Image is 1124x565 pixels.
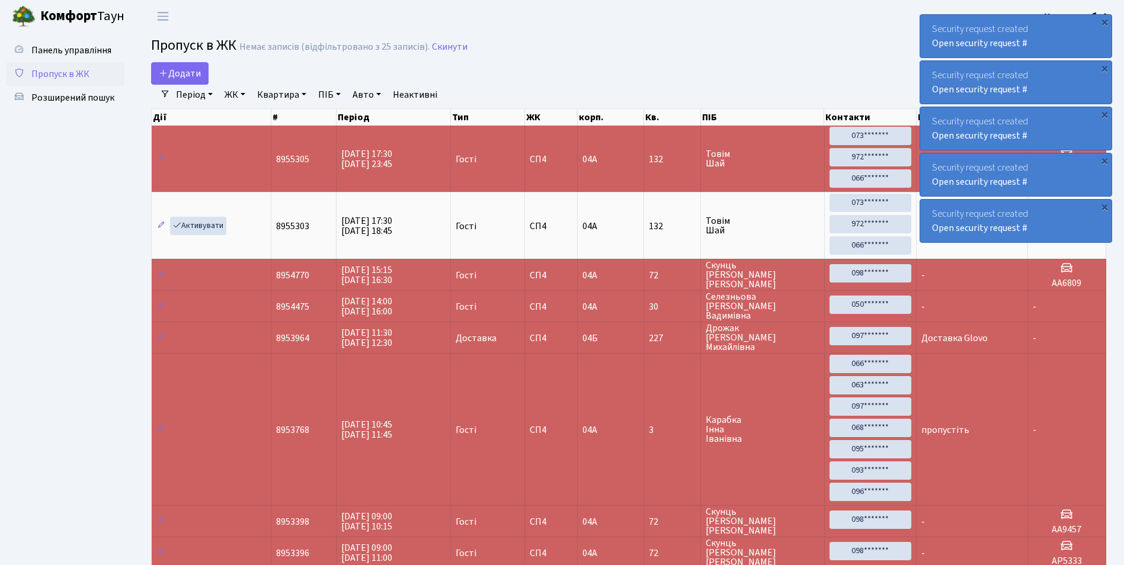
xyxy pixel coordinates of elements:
a: Активувати [170,217,226,235]
div: × [1099,62,1110,74]
a: Неактивні [388,85,442,105]
span: 8954770 [276,269,309,282]
div: × [1099,16,1110,28]
a: Період [171,85,217,105]
span: Гості [456,517,476,527]
span: [DATE] 09:00 [DATE] 11:00 [341,541,392,564]
div: Security request created [920,200,1112,242]
span: пропустіть [921,423,969,436]
a: Open security request # [932,129,1027,142]
span: 04А [582,153,597,166]
div: × [1099,155,1110,166]
span: Селезньова [PERSON_NAME] Вадимівна [706,292,819,320]
th: ЖК [525,109,578,126]
th: # [271,109,337,126]
b: Комфорт [40,7,97,25]
div: × [1099,201,1110,213]
button: Переключити навігацію [148,7,178,26]
span: 227 [649,333,696,343]
span: 04А [582,220,597,233]
span: 8955305 [276,153,309,166]
span: [DATE] 14:00 [DATE] 16:00 [341,295,392,318]
span: 8953398 [276,515,309,528]
span: СП4 [530,425,573,435]
span: [DATE] 10:45 [DATE] 11:45 [341,418,392,441]
span: Доставка [456,333,497,343]
div: Security request created [920,61,1112,104]
span: 132 [649,221,696,231]
span: СП4 [530,271,573,280]
span: 3 [649,425,696,435]
a: Open security request # [932,37,1027,50]
th: Кв. [644,109,702,126]
span: [DATE] 17:30 [DATE] 18:45 [341,214,392,237]
span: 04А [582,423,597,436]
span: Пропуск в ЖК [31,68,89,81]
a: Квартира [252,85,311,105]
th: Дії [152,109,271,126]
div: Security request created [920,15,1112,57]
span: Панель управління [31,44,111,57]
span: 30 [649,302,696,312]
span: [DATE] 15:15 [DATE] 16:30 [341,264,392,287]
a: Open security request # [932,221,1027,235]
span: 8953768 [276,423,309,436]
span: СП4 [530,517,573,527]
span: Гості [456,548,476,558]
h5: АА6809 [1033,278,1101,289]
span: Скунць [PERSON_NAME] [PERSON_NAME] [706,261,819,289]
span: 8954475 [276,300,309,313]
th: Контакти [824,109,916,126]
span: - [1033,300,1036,313]
th: ПІБ [701,109,824,126]
span: Карабка Інна Іванівна [706,415,819,444]
h5: АА9457 [1033,524,1101,535]
span: Додати [159,67,201,80]
span: Товім Шай [706,216,819,235]
a: Open security request # [932,83,1027,96]
span: [DATE] 09:00 [DATE] 10:15 [341,510,392,533]
span: Дрожак [PERSON_NAME] Михайлівна [706,323,819,352]
a: Авто [348,85,386,105]
div: × [1099,108,1110,120]
a: Скинути [432,41,467,53]
a: Панель управління [6,38,124,62]
span: 04Б [582,332,598,345]
span: 04А [582,547,597,560]
span: 8953964 [276,332,309,345]
span: Таун [40,7,124,27]
th: Тип [451,109,524,126]
span: Гості [456,155,476,164]
span: Товім Шай [706,149,819,168]
span: [DATE] 17:30 [DATE] 23:45 [341,147,392,171]
th: корп. [578,109,643,126]
span: 132 [649,155,696,164]
th: Період [337,109,451,126]
span: 72 [649,271,696,280]
span: - [921,300,925,313]
span: 8955303 [276,220,309,233]
span: СП4 [530,548,573,558]
a: Додати [151,62,209,85]
span: - [1033,423,1036,436]
span: 04А [582,300,597,313]
span: Гості [456,271,476,280]
span: - [921,269,925,282]
div: Security request created [920,107,1112,150]
th: Ком. [917,109,1028,126]
span: Гості [456,425,476,435]
span: [DATE] 11:30 [DATE] 12:30 [341,326,392,349]
span: - [1033,332,1036,345]
span: Скунць [PERSON_NAME] [PERSON_NAME] [706,507,819,535]
span: СП4 [530,221,573,231]
span: СП4 [530,333,573,343]
a: Open security request # [932,175,1027,188]
span: 72 [649,548,696,558]
span: - [921,547,925,560]
span: СП4 [530,155,573,164]
span: Гості [456,302,476,312]
div: Security request created [920,153,1112,196]
div: Немає записів (відфільтровано з 25 записів). [239,41,430,53]
b: Консьєрж б. 4. [1044,10,1110,23]
span: Пропуск в ЖК [151,35,236,56]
